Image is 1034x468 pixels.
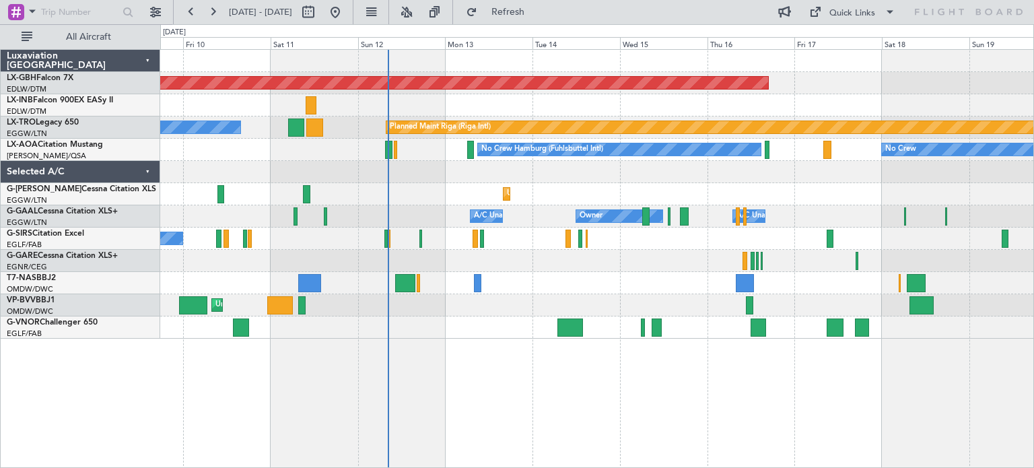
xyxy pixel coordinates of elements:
button: All Aircraft [15,26,146,48]
div: Fri 17 [794,37,882,49]
a: G-GAALCessna Citation XLS+ [7,207,118,215]
div: Planned Maint Riga (Riga Intl) [390,117,491,137]
div: Owner [580,206,602,226]
span: G-[PERSON_NAME] [7,185,81,193]
div: Sun 12 [358,37,446,49]
div: Wed 15 [620,37,708,49]
a: EGGW/LTN [7,129,47,139]
span: G-GAAL [7,207,38,215]
span: G-VNOR [7,319,40,327]
span: [DATE] - [DATE] [229,6,292,18]
a: G-VNORChallenger 650 [7,319,98,327]
a: OMDW/DWC [7,284,53,294]
div: Fri 10 [183,37,271,49]
div: [DATE] [163,27,186,38]
button: Quick Links [802,1,902,23]
div: A/C Unavailable [474,206,530,226]
a: EGLF/FAB [7,329,42,339]
div: Unplanned Maint [GEOGRAPHIC_DATA] ([GEOGRAPHIC_DATA]) [507,184,728,204]
div: Thu 16 [708,37,795,49]
a: [PERSON_NAME]/QSA [7,151,86,161]
a: LX-GBHFalcon 7X [7,74,73,82]
a: LX-TROLegacy 650 [7,119,79,127]
span: All Aircraft [35,32,142,42]
a: EGNR/CEG [7,262,47,272]
a: T7-NASBBJ2 [7,274,56,282]
span: LX-INB [7,96,33,104]
div: Unplanned Maint [GEOGRAPHIC_DATA] (Al Maktoum Intl) [215,295,415,315]
div: Mon 13 [445,37,532,49]
span: G-GARE [7,252,38,260]
div: Sat 11 [271,37,358,49]
a: EGGW/LTN [7,218,47,228]
div: Quick Links [829,7,875,20]
div: Tue 14 [532,37,620,49]
span: LX-GBH [7,74,36,82]
div: A/C Unavailable [736,206,792,226]
div: No Crew [885,139,916,160]
a: LX-INBFalcon 900EX EASy II [7,96,113,104]
button: Refresh [460,1,541,23]
a: EDLW/DTM [7,106,46,116]
a: EDLW/DTM [7,84,46,94]
span: T7-NAS [7,274,36,282]
a: LX-AOACitation Mustang [7,141,103,149]
a: EGLF/FAB [7,240,42,250]
span: Refresh [480,7,537,17]
a: OMDW/DWC [7,306,53,316]
span: VP-BVV [7,296,36,304]
a: G-SIRSCitation Excel [7,230,84,238]
a: VP-BVVBBJ1 [7,296,55,304]
a: G-[PERSON_NAME]Cessna Citation XLS [7,185,156,193]
span: LX-TRO [7,119,36,127]
span: LX-AOA [7,141,38,149]
input: Trip Number [41,2,118,22]
div: Sat 18 [882,37,969,49]
span: G-SIRS [7,230,32,238]
a: G-GARECessna Citation XLS+ [7,252,118,260]
a: EGGW/LTN [7,195,47,205]
div: No Crew Hamburg (Fuhlsbuttel Intl) [481,139,603,160]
